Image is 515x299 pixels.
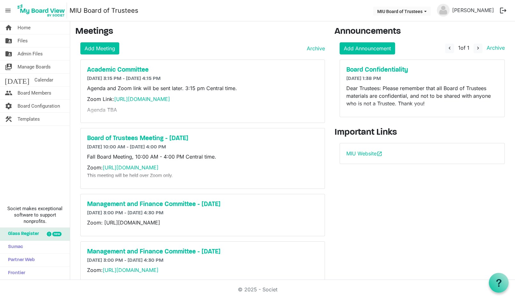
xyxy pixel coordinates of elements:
[103,164,158,171] a: [URL][DOMAIN_NAME]
[5,267,25,280] span: Frontier
[16,3,70,18] a: My Board View Logo
[437,4,450,17] img: no-profile-picture.svg
[87,76,318,82] h6: [DATE] 3:15 PM - [DATE] 4:15 PM
[87,210,318,216] h6: [DATE] 3:00 PM - [DATE] 4:30 PM
[2,4,14,17] span: menu
[87,173,173,178] span: This meeting will be held over Zoom only.
[340,42,395,54] a: Add Announcement
[75,26,325,37] h3: Meetings
[87,96,170,102] span: Zoom Link:
[377,151,382,157] span: open_in_new
[18,100,60,112] span: Board Configuration
[373,7,431,16] button: MIU Board of Trustees dropdownbutton
[87,248,318,256] a: Management and Finance Committee - [DATE]
[87,135,318,142] a: Board of Trustees Meeting - [DATE]
[335,26,510,37] h3: Announcements
[87,107,117,113] span: Agenda TBA
[450,4,497,17] a: [PERSON_NAME]
[18,34,28,47] span: Files
[304,45,325,52] a: Archive
[445,44,454,53] button: navigate_before
[18,113,40,125] span: Templates
[458,45,469,51] span: of 1
[80,42,119,54] a: Add Meeting
[114,96,170,102] a: [URL][DOMAIN_NAME]
[335,127,510,138] h3: Important Links
[346,150,382,157] a: MIU Websiteopen_in_new
[16,3,67,18] img: My Board View Logo
[5,47,12,60] span: folder_shared
[5,254,35,267] span: Partner Web
[18,87,51,99] span: Board Members
[458,45,460,51] span: 1
[52,232,62,236] div: new
[87,144,318,150] h6: [DATE] 10:00 AM - [DATE] 4:00 PM
[5,113,12,125] span: construction
[5,241,23,253] span: Sumac
[475,45,481,51] span: navigate_next
[346,84,498,107] p: Dear Trustees: Please remember that all Board of Trustees materials are confidential, and not to ...
[5,228,39,240] span: Glass Register
[5,34,12,47] span: folder_shared
[18,61,51,73] span: Manage Boards
[346,66,498,74] a: Board Confidentiality
[5,87,12,99] span: people
[5,100,12,112] span: settings
[87,258,318,264] h6: [DATE] 3:00 PM - [DATE] 4:30 PM
[87,84,318,92] p: Agenda and Zoom link will be sent later. 3:15 pm Central time.
[87,153,318,160] p: Fall Board Meeting, 10:00 AM - 4:00 PM Central time.
[87,164,318,179] p: Zoom:
[484,45,505,51] a: Archive
[87,201,318,208] a: Management and Finance Committee - [DATE]
[474,44,482,53] button: navigate_next
[5,61,12,73] span: switch_account
[447,45,452,51] span: navigate_before
[238,286,277,293] a: © 2025 - Societ
[103,267,158,273] a: [URL][DOMAIN_NAME]
[34,74,53,86] span: Calendar
[5,74,29,86] span: [DATE]
[497,4,510,17] button: logout
[3,205,67,224] span: Societ makes exceptional software to support nonprofits.
[5,21,12,34] span: home
[87,267,158,273] span: Zoom:
[18,47,43,60] span: Admin Files
[346,76,381,81] span: [DATE] 1:38 PM
[70,4,138,17] a: MIU Board of Trustees
[87,219,160,226] span: Zoom: [URL][DOMAIN_NAME]
[18,21,31,34] span: Home
[87,66,318,74] a: Academic Committee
